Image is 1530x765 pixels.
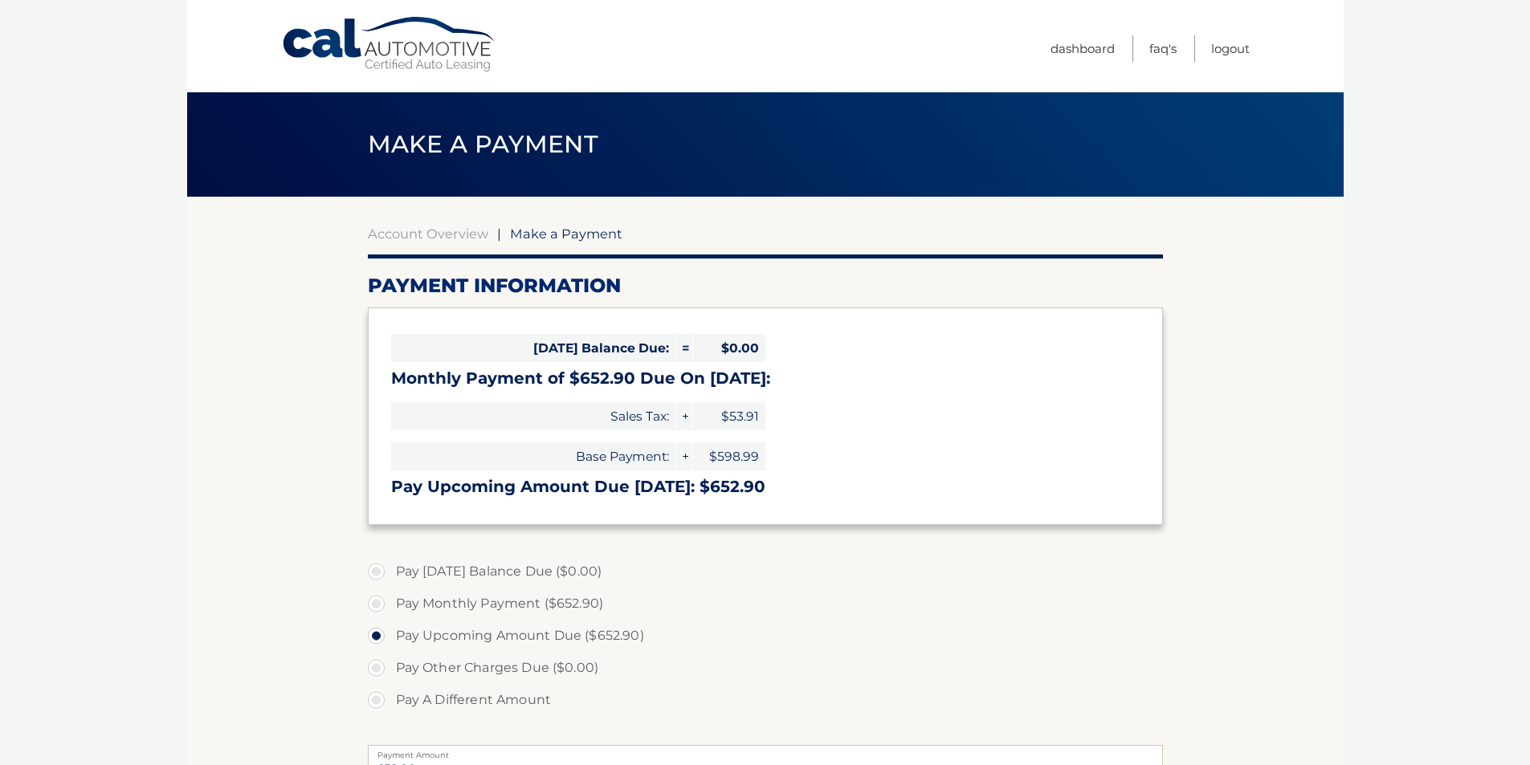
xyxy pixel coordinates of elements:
[693,442,765,470] span: $598.99
[1211,35,1250,62] a: Logout
[391,442,675,470] span: Base Payment:
[693,334,765,362] span: $0.00
[368,226,488,242] a: Account Overview
[676,402,692,430] span: +
[391,368,1140,389] h3: Monthly Payment of $652.90 Due On [DATE]:
[368,684,1163,716] label: Pay A Different Amount
[1149,35,1177,62] a: FAQ's
[368,274,1163,298] h2: Payment Information
[676,334,692,362] span: =
[391,334,675,362] span: [DATE] Balance Due:
[368,129,598,159] span: Make a Payment
[1051,35,1115,62] a: Dashboard
[368,652,1163,684] label: Pay Other Charges Due ($0.00)
[368,588,1163,620] label: Pay Monthly Payment ($652.90)
[368,745,1163,758] label: Payment Amount
[693,402,765,430] span: $53.91
[368,555,1163,588] label: Pay [DATE] Balance Due ($0.00)
[281,16,498,73] a: Cal Automotive
[391,402,675,430] span: Sales Tax:
[368,620,1163,652] label: Pay Upcoming Amount Due ($652.90)
[676,442,692,470] span: +
[497,226,501,242] span: |
[510,226,622,242] span: Make a Payment
[391,477,1140,497] h3: Pay Upcoming Amount Due [DATE]: $652.90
